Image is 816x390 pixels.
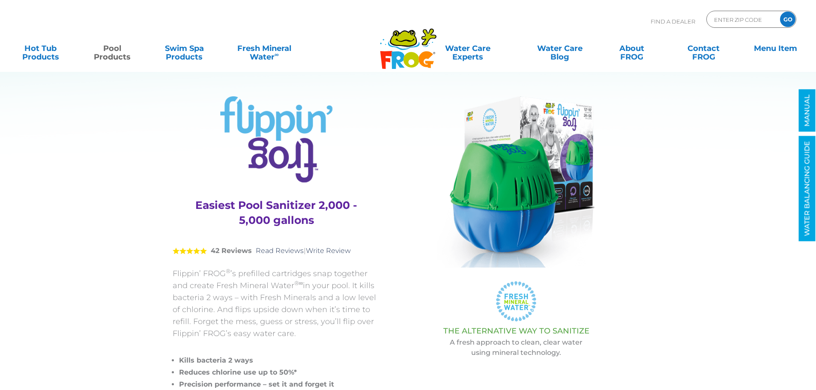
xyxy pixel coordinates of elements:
a: Water CareBlog [528,40,592,57]
a: Menu Item [744,40,807,57]
img: Frog Products Logo [375,17,441,69]
li: Reduces chlorine use up to 50%* [179,366,380,378]
p: Flippin’ FROG ’s prefilled cartridges snap together and create Fresh Mineral Water in your pool. ... [173,268,380,339]
a: AboutFROG [600,40,664,57]
a: ContactFROG [672,40,735,57]
h3: THE ALTERNATIVE WAY TO SANITIZE [402,327,631,335]
a: Write Review [306,247,351,255]
p: A fresh approach to clean, clear water using mineral technology. [402,337,631,358]
a: Read Reviews [256,247,304,255]
p: Find A Dealer [651,11,695,32]
a: WATER BALANCING GUIDE [799,136,816,241]
span: 5 [173,247,207,254]
img: Product Logo [220,96,333,183]
sup: ® [226,268,230,274]
sup: ®∞ [294,280,303,286]
a: Water CareExperts [416,40,520,57]
a: MANUAL [799,89,816,132]
sup: ∞ [275,51,279,58]
a: Fresh MineralWater∞ [224,40,305,57]
div: | [173,234,380,268]
img: Product Flippin Frog [437,96,595,268]
input: GO [780,12,795,27]
a: Swim SpaProducts [152,40,216,57]
h3: Easiest Pool Sanitizer 2,000 - 5,000 gallons [183,198,370,228]
li: Kills bacteria 2 ways [179,354,380,366]
strong: 42 Reviews [211,247,252,255]
a: PoolProducts [81,40,144,57]
a: Hot TubProducts [9,40,72,57]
